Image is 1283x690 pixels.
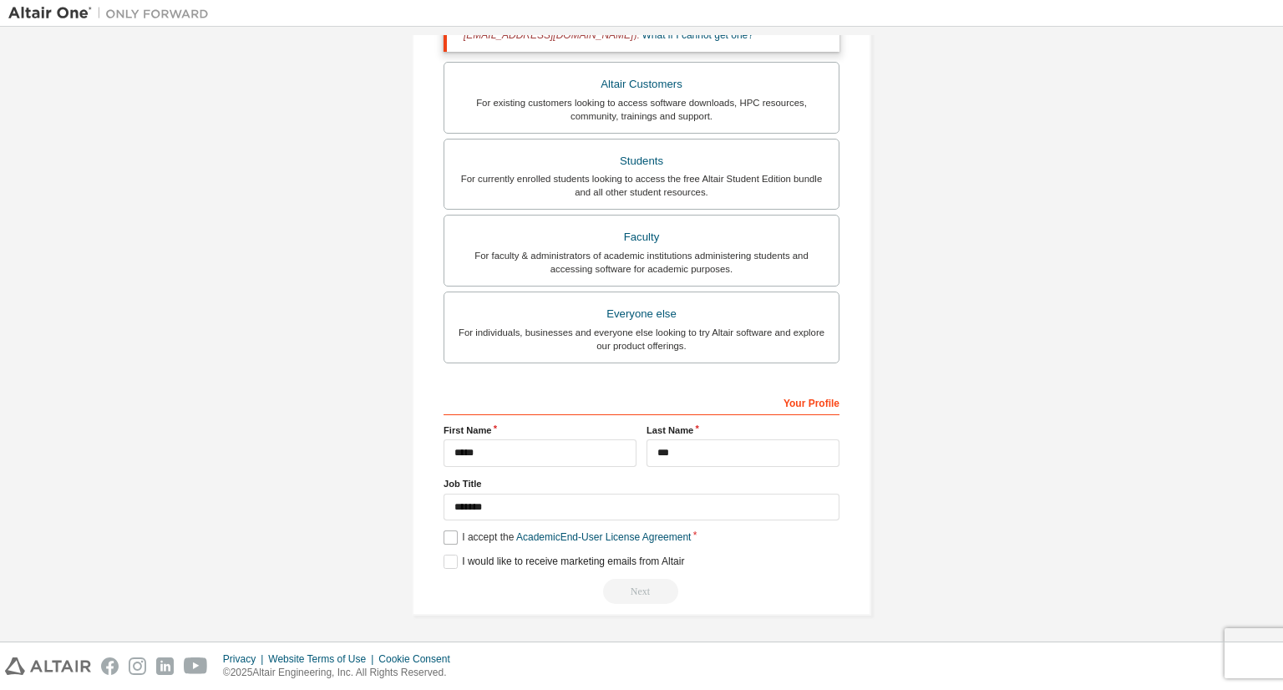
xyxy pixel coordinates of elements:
div: Privacy [223,652,268,666]
div: For currently enrolled students looking to access the free Altair Student Edition bundle and all ... [454,172,829,199]
img: instagram.svg [129,657,146,675]
a: What if I cannot get one? [642,29,753,41]
label: I would like to receive marketing emails from Altair [444,555,684,569]
img: linkedin.svg [156,657,174,675]
p: © 2025 Altair Engineering, Inc. All Rights Reserved. [223,666,460,680]
div: You need to provide your academic email [444,579,839,604]
img: altair_logo.svg [5,657,91,675]
div: Faculty [454,226,829,249]
label: Job Title [444,477,839,490]
img: youtube.svg [184,657,208,675]
div: Cookie Consent [378,652,459,666]
div: Everyone else [454,302,829,326]
span: [EMAIL_ADDRESS][DOMAIN_NAME] [464,29,633,41]
label: I accept the [444,530,691,545]
img: Altair One [8,5,217,22]
div: For individuals, businesses and everyone else looking to try Altair software and explore our prod... [454,326,829,353]
img: facebook.svg [101,657,119,675]
div: Altair Customers [454,73,829,96]
div: Your Profile [444,388,839,415]
div: Students [454,150,829,173]
div: For faculty & administrators of academic institutions administering students and accessing softwa... [454,249,829,276]
div: For existing customers looking to access software downloads, HPC resources, community, trainings ... [454,96,829,123]
label: First Name [444,424,636,437]
label: Last Name [647,424,839,437]
div: Website Terms of Use [268,652,378,666]
a: Academic End-User License Agreement [516,531,691,543]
